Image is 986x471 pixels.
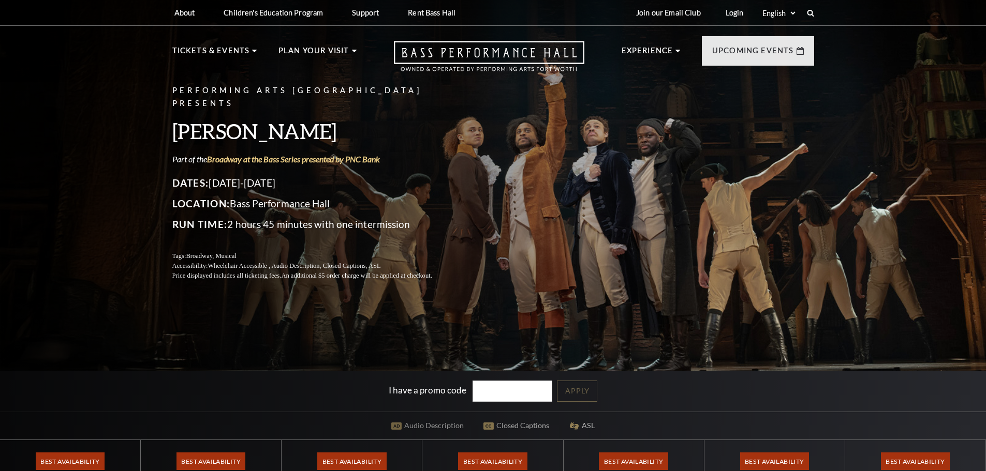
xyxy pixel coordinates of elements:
span: Best Availability [881,452,950,470]
span: Broadway, Musical [186,252,236,260]
label: I have a promo code [389,385,466,396]
p: Part of the [172,154,457,165]
p: Performing Arts [GEOGRAPHIC_DATA] Presents [172,84,457,110]
span: Dates: [172,177,209,189]
p: [DATE]-[DATE] [172,175,457,191]
h3: [PERSON_NAME] [172,118,457,144]
a: Broadway at the Bass Series presented by PNC Bank [207,154,380,164]
p: Plan Your Visit [278,44,349,63]
span: Best Availability [36,452,105,470]
select: Select: [760,8,797,18]
p: Tickets & Events [172,44,250,63]
p: Accessibility: [172,261,457,271]
p: Support [352,8,379,17]
p: Children's Education Program [224,8,323,17]
span: Location: [172,197,230,209]
span: Best Availability [176,452,245,470]
p: 2 hours 45 minutes with one intermission [172,216,457,233]
p: Rent Bass Hall [408,8,455,17]
span: Wheelchair Accessible , Audio Description, Closed Captions, ASL [208,262,380,269]
p: Experience [622,44,673,63]
p: About [174,8,195,17]
span: An additional $5 order charge will be applied at checkout. [281,272,432,279]
span: Best Availability [740,452,809,470]
span: Best Availability [317,452,386,470]
p: Bass Performance Hall [172,195,457,212]
p: Upcoming Events [712,44,794,63]
p: Price displayed includes all ticketing fees. [172,271,457,281]
span: Best Availability [458,452,527,470]
span: Best Availability [599,452,668,470]
span: Run Time: [172,218,228,230]
p: Tags: [172,251,457,261]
